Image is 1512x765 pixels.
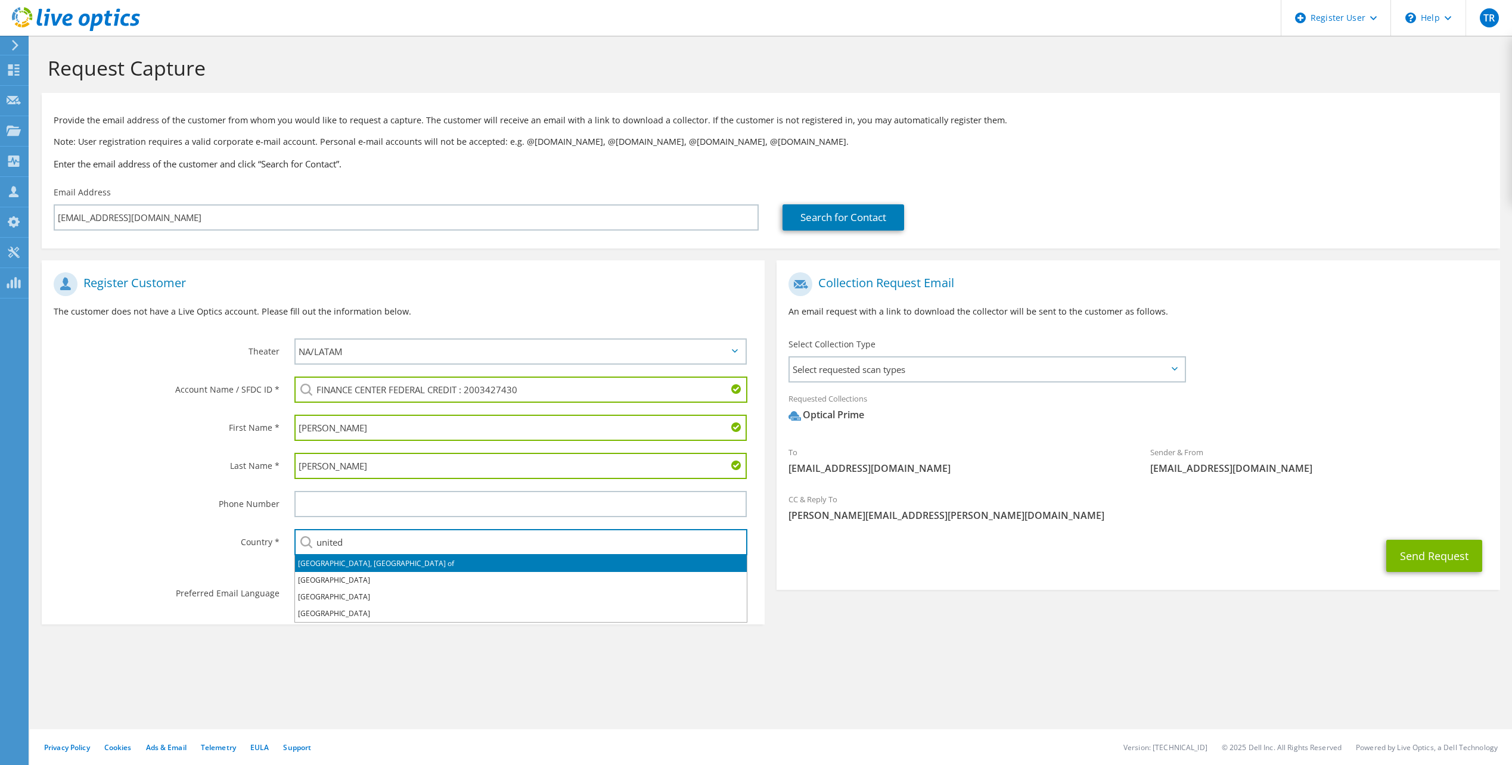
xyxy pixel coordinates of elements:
label: Phone Number [54,491,280,510]
label: Country * [54,529,280,548]
span: TR [1480,8,1499,27]
p: Provide the email address of the customer from whom you would like to request a capture. The cust... [54,114,1488,127]
li: [GEOGRAPHIC_DATA], [GEOGRAPHIC_DATA] of [295,555,747,572]
div: To [777,440,1138,481]
p: Note: User registration requires a valid corporate e-mail account. Personal e-mail accounts will ... [54,135,1488,148]
div: CC & Reply To [777,487,1499,528]
h1: Register Customer [54,272,747,296]
p: An email request with a link to download the collector will be sent to the customer as follows. [788,305,1488,318]
label: Theater [54,338,280,357]
li: Powered by Live Optics, a Dell Technology [1356,742,1498,752]
span: Select requested scan types [790,357,1184,381]
a: Telemetry [201,742,236,752]
a: EULA [250,742,269,752]
label: First Name * [54,415,280,434]
h3: Enter the email address of the customer and click “Search for Contact”. [54,157,1488,170]
a: Search for Contact [783,204,904,231]
span: [EMAIL_ADDRESS][DOMAIN_NAME] [788,462,1126,475]
span: [PERSON_NAME][EMAIL_ADDRESS][PERSON_NAME][DOMAIN_NAME] [788,509,1488,522]
a: Privacy Policy [44,742,90,752]
li: Version: [TECHNICAL_ID] [1123,742,1207,752]
label: Last Name * [54,453,280,472]
a: Support [283,742,311,752]
div: Sender & From [1138,440,1500,481]
label: Email Address [54,186,111,198]
div: Requested Collections [777,386,1499,434]
h1: Request Capture [48,55,1488,80]
label: Select Collection Type [788,338,875,350]
a: Ads & Email [146,742,187,752]
label: Account Name / SFDC ID * [54,377,280,396]
svg: \n [1405,13,1416,23]
li: [GEOGRAPHIC_DATA] [295,572,747,589]
div: Optical Prime [788,408,864,422]
h1: Collection Request Email [788,272,1482,296]
li: [GEOGRAPHIC_DATA] [295,589,747,605]
span: [EMAIL_ADDRESS][DOMAIN_NAME] [1150,462,1488,475]
label: Preferred Email Language [54,580,280,599]
button: Send Request [1386,540,1482,572]
li: [GEOGRAPHIC_DATA] [295,605,747,622]
p: The customer does not have a Live Optics account. Please fill out the information below. [54,305,753,318]
a: Cookies [104,742,132,752]
li: © 2025 Dell Inc. All Rights Reserved [1222,742,1342,752]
